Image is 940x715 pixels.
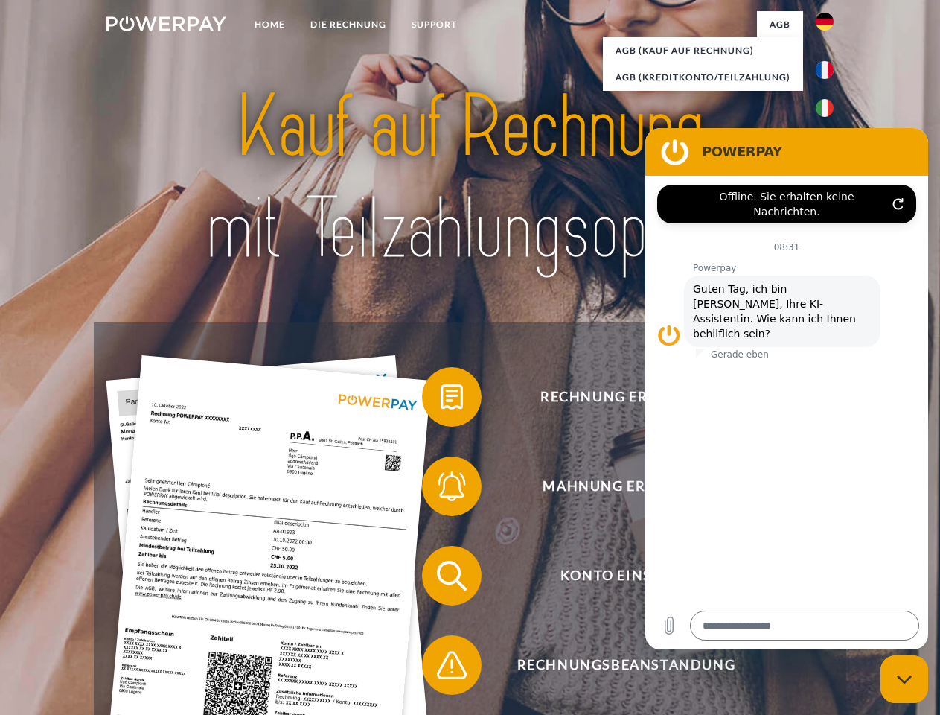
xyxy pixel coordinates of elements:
img: title-powerpay_de.svg [142,71,798,285]
img: fr [816,61,834,79]
a: AGB (Kreditkonto/Teilzahlung) [603,64,803,91]
button: Rechnung erhalten? [422,367,809,427]
a: AGB (Kauf auf Rechnung) [603,37,803,64]
img: qb_bell.svg [433,468,470,505]
span: Mahnung erhalten? [444,457,808,516]
img: qb_warning.svg [433,646,470,684]
span: Rechnungsbeanstandung [444,635,808,695]
button: Konto einsehen [422,546,809,606]
img: it [816,99,834,117]
a: SUPPORT [399,11,470,38]
span: Konto einsehen [444,546,808,606]
img: qb_bill.svg [433,378,470,416]
img: qb_search.svg [433,557,470,594]
iframe: Schaltfläche zum Öffnen des Messaging-Fensters; Konversation läuft [880,655,928,703]
a: Home [242,11,298,38]
iframe: Messaging-Fenster [645,128,928,649]
img: de [816,13,834,31]
img: logo-powerpay-white.svg [106,16,226,31]
button: Rechnungsbeanstandung [422,635,809,695]
a: agb [757,11,803,38]
a: DIE RECHNUNG [298,11,399,38]
span: Rechnung erhalten? [444,367,808,427]
button: Mahnung erhalten? [422,457,809,516]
